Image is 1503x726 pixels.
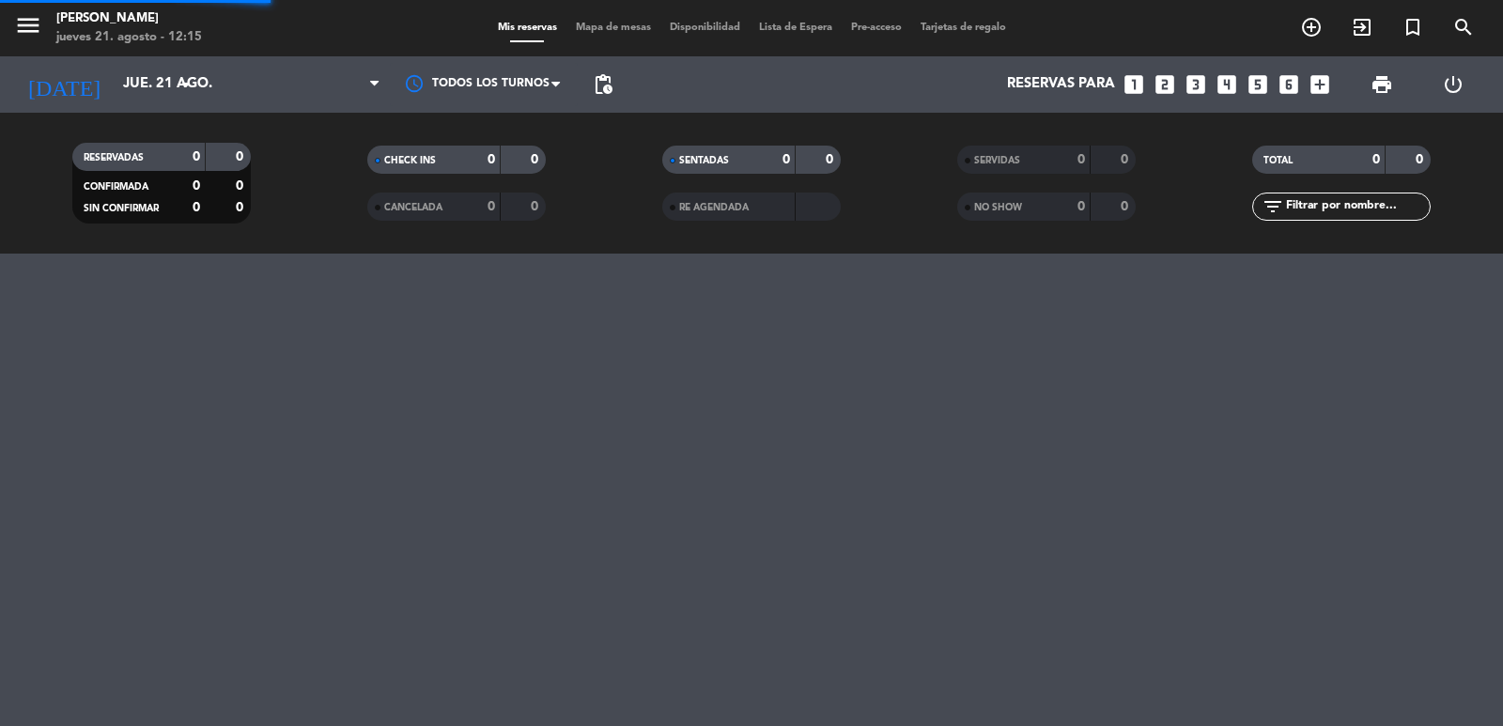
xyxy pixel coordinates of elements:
[193,201,200,214] strong: 0
[679,203,749,212] span: RE AGENDADA
[826,153,837,166] strong: 0
[1308,72,1332,97] i: add_box
[974,156,1020,165] span: SERVIDAS
[1372,153,1380,166] strong: 0
[236,150,247,163] strong: 0
[1122,72,1146,97] i: looks_one
[1351,16,1373,39] i: exit_to_app
[842,23,911,33] span: Pre-acceso
[974,203,1022,212] span: NO SHOW
[1263,156,1293,165] span: TOTAL
[1262,195,1284,218] i: filter_list
[1452,16,1475,39] i: search
[384,156,436,165] span: CHECK INS
[1121,200,1132,213] strong: 0
[84,182,148,192] span: CONFIRMADA
[592,73,614,96] span: pending_actions
[660,23,750,33] span: Disponibilidad
[384,203,442,212] span: CANCELADA
[14,64,114,105] i: [DATE]
[236,179,247,193] strong: 0
[1077,153,1085,166] strong: 0
[193,179,200,193] strong: 0
[750,23,842,33] span: Lista de Espera
[1284,196,1430,217] input: Filtrar por nombre...
[531,200,542,213] strong: 0
[782,153,790,166] strong: 0
[193,150,200,163] strong: 0
[1215,72,1239,97] i: looks_4
[1418,56,1489,113] div: LOG OUT
[1371,73,1393,96] span: print
[1442,73,1464,96] i: power_settings_new
[14,11,42,46] button: menu
[84,204,159,213] span: SIN CONFIRMAR
[1121,153,1132,166] strong: 0
[1277,72,1301,97] i: looks_6
[56,28,202,47] div: jueves 21. agosto - 12:15
[175,73,197,96] i: arrow_drop_down
[488,153,495,166] strong: 0
[1184,72,1208,97] i: looks_3
[1007,76,1115,93] span: Reservas para
[911,23,1015,33] span: Tarjetas de regalo
[1416,153,1427,166] strong: 0
[1300,16,1323,39] i: add_circle_outline
[488,23,566,33] span: Mis reservas
[1153,72,1177,97] i: looks_two
[679,156,729,165] span: SENTADAS
[1077,200,1085,213] strong: 0
[531,153,542,166] strong: 0
[236,201,247,214] strong: 0
[488,200,495,213] strong: 0
[84,153,144,162] span: RESERVADAS
[566,23,660,33] span: Mapa de mesas
[1402,16,1424,39] i: turned_in_not
[56,9,202,28] div: [PERSON_NAME]
[14,11,42,39] i: menu
[1246,72,1270,97] i: looks_5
